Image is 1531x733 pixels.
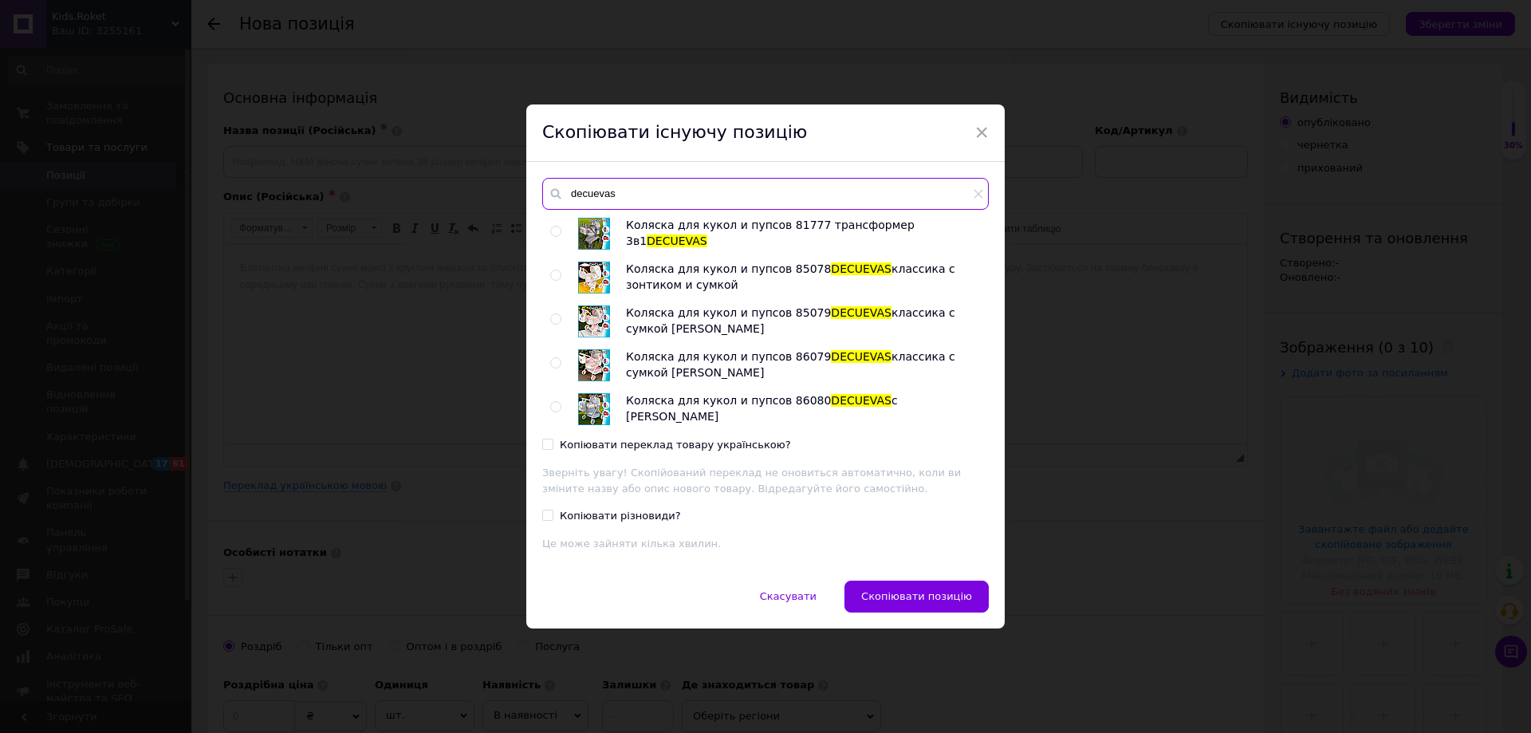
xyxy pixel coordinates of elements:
span: Коляска для кукол и пупсов 85078 [626,262,831,275]
div: Скопіювати існуючу позицію [526,104,1005,162]
div: Копіювати переклад товару українською? [560,438,791,452]
img: Коляска для кукол и пупсов 86079 DECUEVAS классика с сумкой Коала [578,349,610,381]
div: Копіювати різновиди? [560,509,681,523]
img: Коляска для кукол и пупсов 86080 DECUEVAS с рюкзаком Динозавр [578,393,610,425]
img: Коляска для кукол и пупсов 81777 трансформер 3в1 DECUEVAS [578,218,610,250]
span: DECUEVAS [831,350,891,363]
span: с [PERSON_NAME] [626,394,898,423]
span: × [974,119,989,146]
span: классика с сумкой [PERSON_NAME] [626,350,955,379]
span: классика с сумкой [PERSON_NAME] [626,306,955,335]
button: Скасувати [743,581,833,613]
span: Коляска для кукол и пупсов 86080 [626,394,831,407]
span: Скасувати [760,590,817,602]
span: DECUEVAS [831,306,891,319]
span: классика с зонтиком и сумкой [626,262,955,291]
span: DECUEVAS [647,234,707,247]
img: Коляска для кукол и пупсов 85078 DECUEVAS классика с зонтиком и сумкой [578,262,610,294]
span: Коляска для кукол и пупсов 85079 [626,306,831,319]
img: Коляска для кукол и пупсов 85079 DECUEVAS классика с сумкой Коала [578,305,610,337]
button: Скопіювати позицію [844,581,989,613]
span: Це може зайняти кілька хвилин. [542,538,721,550]
body: Редактор, 6E0349B7-BEF7-441D-94F5-2A59A744C2D8 [16,16,1007,33]
span: DECUEVAS [831,262,891,275]
span: Коляска для кукол и пупсов 81777 трансформер 3в1 [626,219,915,247]
span: DECUEVAS [831,394,891,407]
span: Коляска для кукол и пупсов 86079 [626,350,831,363]
span: Скопіювати позицію [861,590,972,602]
span: Зверніть увагу! Скопійований переклад не оновиться автоматично, коли ви зміните назву або опис но... [542,467,961,495]
input: Пошук за товарами та послугами [542,178,989,210]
